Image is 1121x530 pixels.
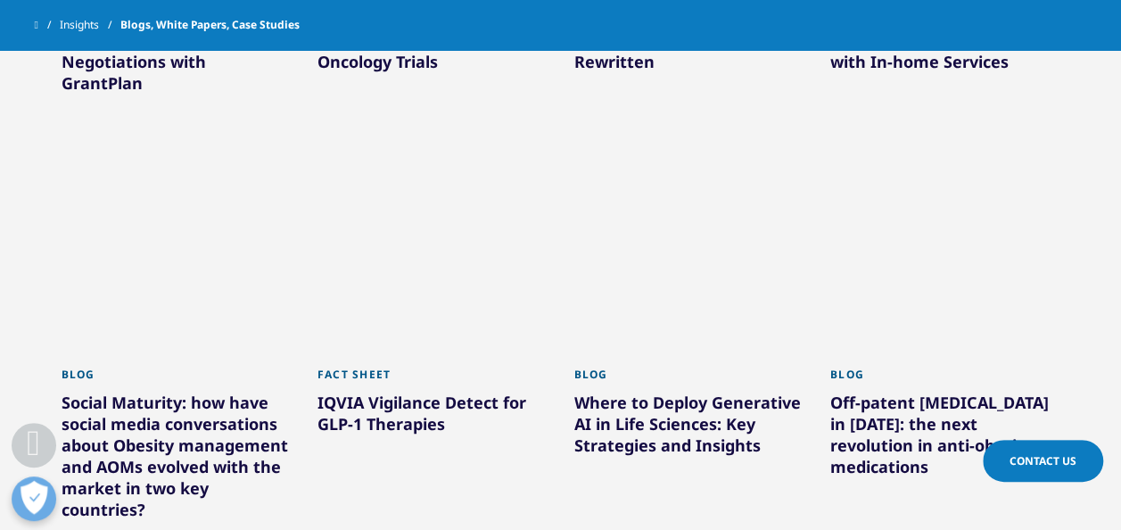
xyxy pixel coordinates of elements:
[574,357,804,502] a: Blog Where to Deploy Generative AI in Life Sciences: Key Strategies and Insights
[317,392,548,442] div: IQVIA Vigilance Detect for GLP-1 Therapies
[983,440,1103,482] a: Contact Us
[574,368,804,392] div: Blog
[574,392,804,463] div: Where to Deploy Generative AI in Life Sciences: Key Strategies and Insights
[830,392,1060,484] div: Off-patent [MEDICAL_DATA] in [DATE]: the next revolution in anti-obesity medications
[120,9,300,41] span: Blogs, White Papers, Case Studies
[317,357,548,481] a: Fact Sheet IQVIA Vigilance Detect for GLP-1 Therapies
[62,392,292,527] div: Social Maturity: how have social media conversations about Obesity management and AOMs evolved wi...
[830,368,1060,392] div: Blog
[62,8,292,101] div: CRO InClin Simplifies Budgeting and Site Negotiations with GrantPlan
[12,476,56,521] button: Open Preferences
[830,357,1060,524] a: Blog Off-patent [MEDICAL_DATA] in [DATE]: the next revolution in anti-obesity medications
[62,368,292,392] div: Blog
[60,9,120,41] a: Insights
[1010,453,1076,468] span: Contact Us
[317,368,548,392] div: Fact Sheet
